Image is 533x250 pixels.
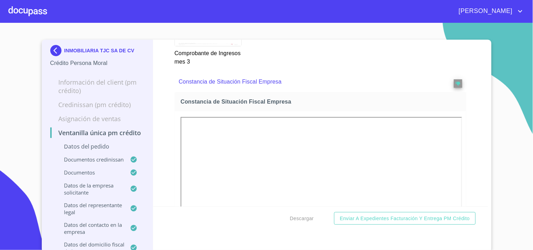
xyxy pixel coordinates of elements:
button: reject [454,79,462,88]
p: Documentos CrediNissan [50,156,130,163]
p: Información del Client (PM crédito) [50,78,145,95]
span: Enviar a Expedientes Facturación y Entrega PM crédito [340,214,470,223]
span: [PERSON_NAME] [454,6,516,17]
p: Datos del contacto en la empresa [50,221,130,235]
button: Descargar [287,212,317,225]
p: Comprobante de Ingresos mes 3 [175,46,241,66]
p: Credinissan (PM crédito) [50,100,145,109]
p: Datos del pedido [50,143,145,150]
p: Ventanilla única PM crédito [50,129,145,137]
p: Documentos [50,169,130,176]
p: Datos de la empresa solicitante [50,182,130,196]
p: Datos del representante legal [50,202,130,216]
div: INMOBILIARIA TJC SA DE CV [50,45,145,59]
p: INMOBILIARIA TJC SA DE CV [64,48,135,53]
p: Asignación de Ventas [50,114,145,123]
img: Docupass spot blue [50,45,64,56]
p: Constancia de Situación Fiscal Empresa [179,78,434,86]
span: Constancia de Situación Fiscal Empresa [181,98,463,105]
p: Crédito Persona Moral [50,59,145,67]
span: Descargar [290,214,314,223]
button: Enviar a Expedientes Facturación y Entrega PM crédito [334,212,475,225]
button: account of current user [454,6,525,17]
